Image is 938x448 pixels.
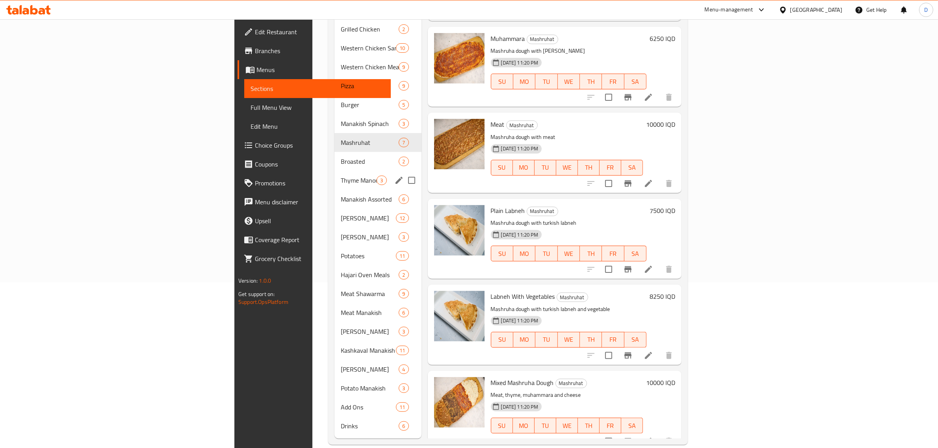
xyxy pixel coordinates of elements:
[259,276,271,286] span: 1.0.0
[341,100,399,109] div: Burger
[498,317,542,324] span: [DATE] 11:20 PM
[491,160,513,176] button: SU
[619,174,637,193] button: Branch-specific-item
[399,366,408,373] span: 4
[494,420,510,431] span: SU
[628,248,643,259] span: SA
[334,228,421,246] div: [PERSON_NAME]3
[561,334,577,345] span: WE
[491,246,513,261] button: SU
[650,291,675,302] h6: 8250 IQD
[399,26,408,33] span: 2
[393,174,405,186] button: edit
[341,421,399,431] span: Drinks
[513,332,535,348] button: MO
[602,74,624,89] button: FR
[558,332,580,348] button: WE
[646,377,675,388] h6: 10000 IQD
[251,122,385,131] span: Edit Menu
[334,322,421,341] div: [PERSON_NAME]3
[498,59,542,67] span: [DATE] 11:20 PM
[491,132,643,142] p: Mashruha dough with meat
[334,398,421,417] div: Add Ons11
[561,248,577,259] span: WE
[399,422,408,430] span: 6
[619,346,637,365] button: Branch-specific-item
[238,289,275,299] span: Get support on:
[238,230,391,249] a: Coverage Report
[341,232,399,242] span: [PERSON_NAME]
[334,303,421,322] div: Meat Manakish6
[624,246,646,261] button: SA
[341,251,396,261] span: Potatoes
[605,76,621,87] span: FR
[396,251,409,261] div: items
[399,101,408,109] span: 5
[527,35,558,44] div: Mashruhat
[513,418,535,433] button: MO
[399,271,408,279] span: 2
[334,265,421,284] div: Hajari Oven Meals2
[556,379,587,388] span: Mashruhat
[494,76,510,87] span: SU
[399,385,408,392] span: 3
[535,74,557,89] button: TU
[516,248,532,259] span: MO
[341,383,399,393] span: Potato Manakish
[539,334,554,345] span: TU
[255,254,385,263] span: Grocery Checklist
[600,160,621,176] button: FR
[538,420,553,431] span: TU
[580,332,602,348] button: TH
[619,88,637,107] button: Branch-specific-item
[238,276,258,286] span: Version:
[538,162,553,173] span: TU
[251,84,385,93] span: Sections
[494,162,510,173] span: SU
[559,162,575,173] span: WE
[334,284,421,303] div: Meat Shawarma9
[513,246,535,261] button: MO
[535,332,557,348] button: TU
[334,171,421,190] div: Thyme Manoucheh3edit
[396,252,408,260] span: 11
[399,289,409,298] div: items
[494,248,510,259] span: SU
[399,81,409,91] div: items
[399,139,408,146] span: 7
[527,207,558,216] span: Mashruhat
[507,121,537,130] span: Mashruhat
[491,377,554,389] span: Mixed Mashruha Dough
[600,89,617,106] span: Select to update
[602,332,624,348] button: FR
[535,418,556,433] button: TU
[556,418,578,433] button: WE
[334,417,421,435] div: Drinks6
[603,420,618,431] span: FR
[581,420,596,431] span: TH
[255,141,385,150] span: Choice Groups
[624,74,646,89] button: SA
[434,377,485,428] img: Mixed Mashruha Dough
[341,81,399,91] span: Pizza
[251,103,385,112] span: Full Menu View
[644,437,653,446] a: Edit menu item
[341,176,377,185] span: Thyme Manoucheh
[334,246,421,265] div: Potatoes11
[396,347,408,354] span: 11
[790,6,842,14] div: [GEOGRAPHIC_DATA]
[399,120,408,128] span: 3
[659,88,678,107] button: delete
[602,246,624,261] button: FR
[600,347,617,364] span: Select to update
[341,365,399,374] span: [PERSON_NAME]
[396,346,409,355] div: items
[491,390,643,400] p: Meat, thyme, muhammara and cheese
[516,334,532,345] span: MO
[399,158,408,165] span: 2
[334,39,421,57] div: Western Chicken Sandwich10
[341,119,399,128] div: Manakish Spinach
[244,117,391,136] a: Edit Menu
